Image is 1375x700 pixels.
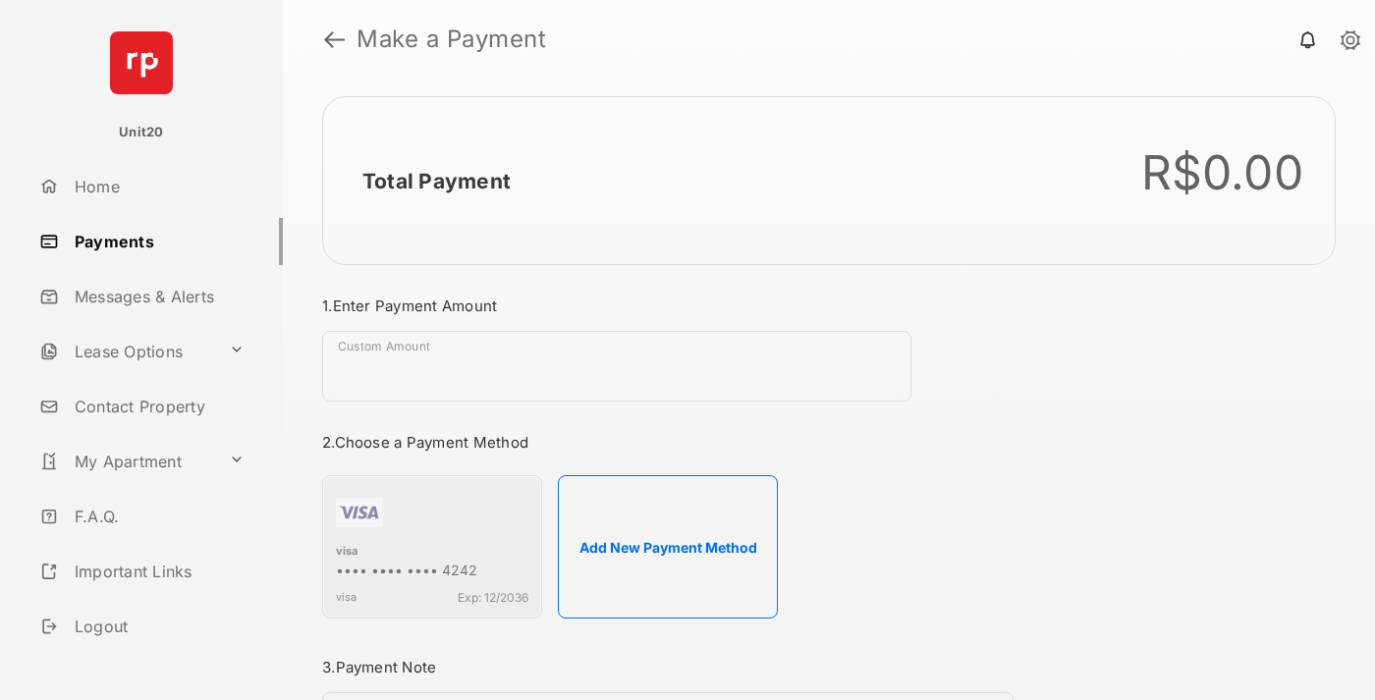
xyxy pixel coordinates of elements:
div: visa [336,544,528,562]
a: Logout [31,603,283,650]
h3: 3. Payment Note [322,658,1014,676]
div: R$0.00 [1141,144,1304,201]
a: Lease Options [31,328,221,375]
a: Contact Property [31,383,283,430]
a: Home [31,163,283,210]
h3: 2. Choose a Payment Method [322,433,1014,452]
a: Payments [31,218,283,265]
div: visa•••• •••• •••• 4242visaExp: 12/2036 [322,475,542,619]
span: Exp: 12/2036 [458,590,528,605]
h3: 1. Enter Payment Amount [322,296,1014,315]
p: Unit20 [119,123,164,142]
img: svg+xml;base64,PHN2ZyB4bWxucz0iaHR0cDovL3d3dy53My5vcmcvMjAwMC9zdmciIHdpZHRoPSI2NCIgaGVpZ2h0PSI2NC... [110,31,173,94]
a: F.A.Q. [31,493,283,540]
a: Important Links [31,548,252,595]
button: Add New Payment Method [558,475,778,619]
strong: Make a Payment [357,27,546,51]
span: visa [336,590,357,605]
h2: Total Payment [362,169,511,193]
div: •••• •••• •••• 4242 [336,562,528,582]
a: My Apartment [31,438,221,485]
a: Messages & Alerts [31,273,283,320]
